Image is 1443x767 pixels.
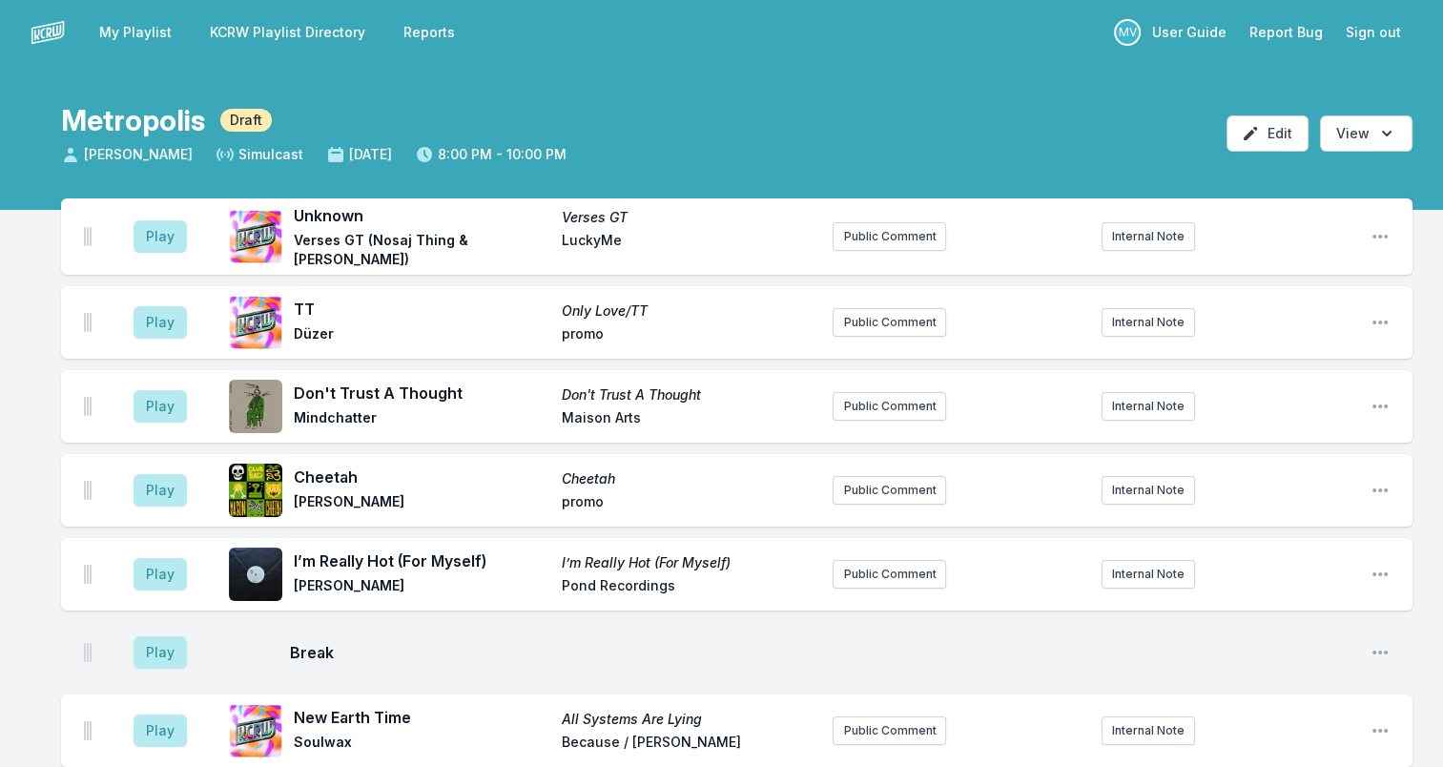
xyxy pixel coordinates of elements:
img: Only Love/TT [229,296,282,349]
button: Play [134,306,187,339]
button: Play [134,474,187,507]
button: Sign out [1334,15,1412,50]
button: Edit [1227,115,1309,152]
span: Don't Trust A Thought [294,382,550,404]
button: Internal Note [1102,560,1195,589]
button: Open playlist item options [1371,313,1390,332]
span: promo [562,324,818,347]
button: Open playlist item options [1371,397,1390,416]
button: Open playlist item options [1371,227,1390,246]
a: User Guide [1141,15,1238,50]
img: Drag Handle [84,313,92,332]
button: Public Comment [833,476,946,505]
button: Play [134,558,187,591]
img: Drag Handle [84,643,92,662]
span: Cheetah [294,466,550,488]
span: Because / [PERSON_NAME] [562,733,818,756]
button: Play [134,220,187,253]
a: Report Bug [1238,15,1334,50]
span: Cheetah [562,469,818,488]
button: Public Comment [833,222,946,251]
span: [PERSON_NAME] [294,492,550,515]
button: Open options [1320,115,1412,152]
button: Internal Note [1102,476,1195,505]
span: Draft [220,109,272,132]
h1: Metropolis [61,103,205,137]
button: Play [134,390,187,423]
span: Only Love/TT [562,301,818,321]
span: promo [562,492,818,515]
img: Drag Handle [84,721,92,740]
span: Don't Trust A Thought [562,385,818,404]
span: Break [290,641,1355,664]
button: Open playlist item options [1371,481,1390,500]
span: TT [294,298,550,321]
span: Soulwax [294,733,550,756]
button: Public Comment [833,308,946,337]
img: Drag Handle [84,397,92,416]
button: Internal Note [1102,716,1195,745]
button: Public Comment [833,716,946,745]
span: Mindchatter [294,408,550,431]
button: Public Comment [833,392,946,421]
span: 8:00 PM - 10:00 PM [415,145,567,164]
span: [DATE] [326,145,392,164]
button: Open playlist item options [1371,721,1390,740]
span: Unknown [294,204,550,227]
img: I’m Really Hot (For Myself) [229,548,282,601]
span: Simulcast [216,145,303,164]
img: Drag Handle [84,227,92,246]
button: Internal Note [1102,392,1195,421]
span: Verses GT (Nosaj Thing & [PERSON_NAME]) [294,231,550,269]
a: KCRW Playlist Directory [198,15,377,50]
span: All Systems Are Lying [562,710,818,729]
span: [PERSON_NAME] [294,576,550,599]
span: Maison Arts [562,408,818,431]
span: LuckyMe [562,231,818,269]
button: Internal Note [1102,222,1195,251]
span: [PERSON_NAME] [61,145,193,164]
button: Public Comment [833,560,946,589]
button: Play [134,715,187,747]
button: Open playlist item options [1371,565,1390,584]
span: Verses GT [562,208,818,227]
img: Verses GT [229,210,282,263]
img: Drag Handle [84,565,92,584]
a: My Playlist [88,15,183,50]
img: All Systems Are Lying [229,704,282,757]
span: Pond Recordings [562,576,818,599]
button: Open playlist item options [1371,643,1390,662]
p: Michael Vogel [1114,19,1141,46]
a: Reports [392,15,466,50]
span: Düzer [294,324,550,347]
button: Internal Note [1102,308,1195,337]
img: Drag Handle [84,481,92,500]
img: Don't Trust A Thought [229,380,282,433]
span: I’m Really Hot (For Myself) [294,549,550,572]
img: Cheetah [229,464,282,517]
button: Play [134,636,187,669]
img: logo-white-87cec1fa9cbef997252546196dc51331.png [31,15,65,50]
span: I’m Really Hot (For Myself) [562,553,818,572]
span: New Earth Time [294,706,550,729]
